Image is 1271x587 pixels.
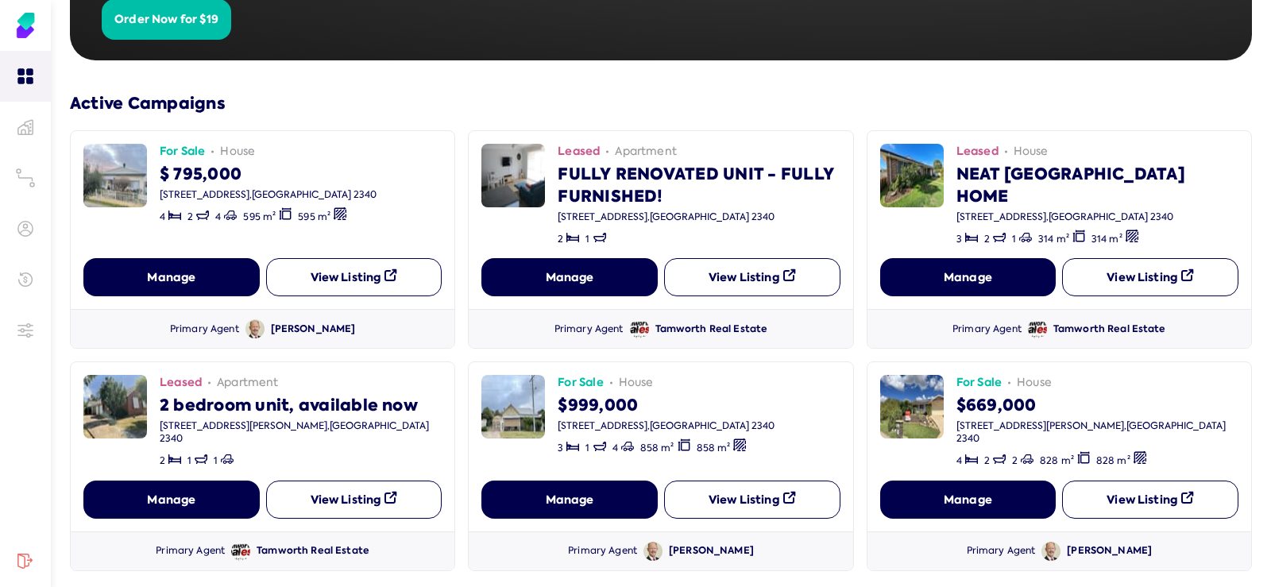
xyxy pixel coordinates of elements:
[568,544,637,558] div: Primary Agent
[83,144,147,207] img: image
[1091,233,1122,245] span: 314 m²
[1062,481,1238,519] button: View Listing
[257,544,369,558] div: Tamworth Real Estate
[215,210,221,223] span: 4
[481,258,658,296] button: Manage
[160,144,205,160] span: For Sale
[187,454,191,467] span: 1
[160,419,442,445] div: [STREET_ADDRESS][PERSON_NAME] , [GEOGRAPHIC_DATA] 2340
[880,481,1057,519] button: Manage
[880,144,944,207] img: image
[1028,319,1047,338] img: Avatar of Tamworth Real Estate
[266,258,442,296] button: View Listing
[160,391,442,416] div: 2 bedroom unit, available now
[160,454,165,467] span: 2
[243,210,276,223] span: 595 m²
[102,10,231,27] a: Order Now for $19
[170,322,239,336] div: Primary Agent
[619,375,654,391] span: house
[558,210,840,223] div: [STREET_ADDRESS] , [GEOGRAPHIC_DATA] 2340
[160,375,202,391] span: Leased
[160,210,165,223] span: 4
[83,375,147,438] img: image
[271,322,356,336] div: [PERSON_NAME]
[481,144,545,207] img: image
[952,322,1022,336] div: Primary Agent
[217,375,279,391] span: apartment
[630,319,649,338] img: Avatar of Tamworth Real Estate
[220,144,255,160] span: house
[481,375,545,438] img: image
[558,419,775,432] div: [STREET_ADDRESS] , [GEOGRAPHIC_DATA] 2340
[612,442,618,454] span: 4
[967,544,1036,558] div: Primary Agent
[83,258,260,296] button: Manage
[558,442,563,454] span: 3
[558,160,840,207] div: FULLY RENOVATED UNIT - FULLY FURNISHED!
[956,233,962,245] span: 3
[481,481,658,519] button: Manage
[1017,375,1052,391] span: house
[558,375,603,391] span: For Sale
[266,481,442,519] button: View Listing
[880,258,1057,296] button: Manage
[1067,544,1152,558] div: [PERSON_NAME]
[655,322,768,336] div: Tamworth Real Estate
[1012,454,1018,467] span: 2
[643,542,663,561] img: Avatar of Graeme Mills
[160,188,377,201] div: [STREET_ADDRESS] , [GEOGRAPHIC_DATA] 2340
[640,442,674,454] span: 858 m²
[554,322,624,336] div: Primary Agent
[956,391,1238,416] div: $669,000
[1012,233,1016,245] span: 1
[956,419,1238,445] div: [STREET_ADDRESS][PERSON_NAME] , [GEOGRAPHIC_DATA] 2340
[956,454,962,467] span: 4
[160,160,377,185] div: $ 795,000
[558,144,600,160] span: Leased
[664,481,840,519] button: View Listing
[956,160,1238,207] div: NEAT [GEOGRAPHIC_DATA] HOME
[83,481,260,519] button: Manage
[585,233,589,245] span: 1
[669,544,754,558] div: [PERSON_NAME]
[156,544,225,558] div: Primary Agent
[214,454,218,467] span: 1
[615,144,677,160] span: apartment
[697,442,731,454] span: 858 m²
[70,92,1252,114] h3: Active Campaigns
[956,210,1238,223] div: [STREET_ADDRESS] , [GEOGRAPHIC_DATA] 2340
[585,442,589,454] span: 1
[984,454,990,467] span: 2
[984,233,990,245] span: 2
[956,375,1002,391] span: For Sale
[880,375,944,438] img: image
[664,258,840,296] button: View Listing
[298,210,330,223] span: 595 m²
[231,542,250,561] img: Avatar of Tamworth Real Estate
[1041,542,1060,561] img: Avatar of Graeme Mills
[558,391,775,416] div: $999,000
[1096,454,1130,467] span: 828 m²
[1040,454,1074,467] span: 828 m²
[956,144,999,160] span: Leased
[1014,144,1049,160] span: house
[1053,322,1166,336] div: Tamworth Real Estate
[1062,258,1238,296] button: View Listing
[1038,233,1069,245] span: 314 m²
[558,233,563,245] span: 2
[245,319,265,338] img: Avatar of Graeme Mills
[13,13,38,38] img: Soho Agent Portal Home
[187,210,193,223] span: 2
